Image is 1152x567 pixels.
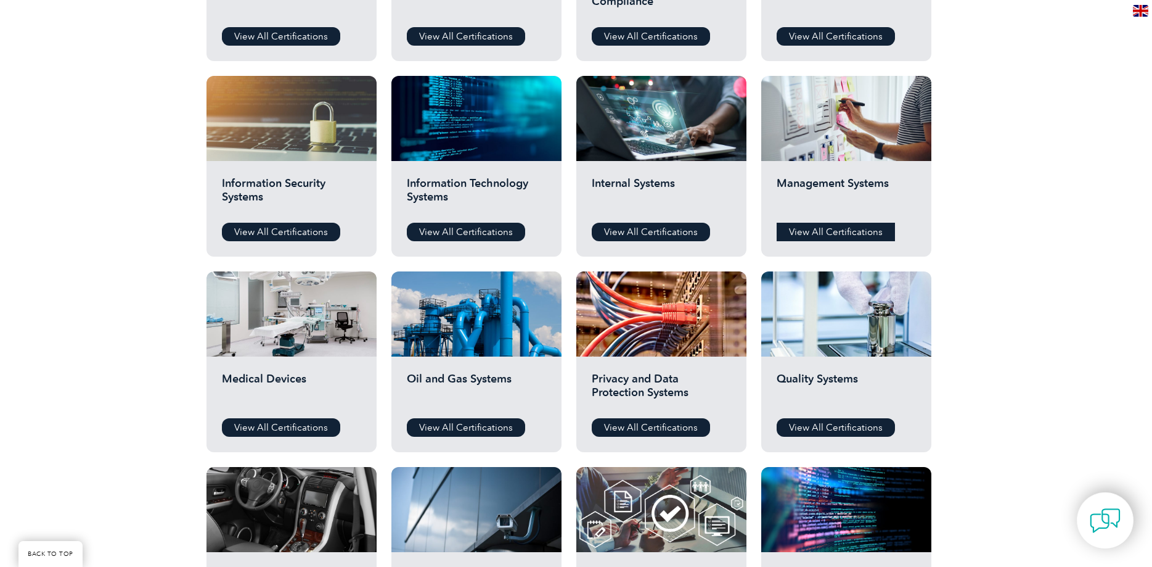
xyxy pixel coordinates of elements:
h2: Internal Systems [592,176,731,213]
a: View All Certifications [592,223,710,241]
a: View All Certifications [592,418,710,437]
img: en [1133,5,1148,17]
h2: Medical Devices [222,372,361,409]
a: View All Certifications [777,27,895,46]
h2: Information Technology Systems [407,176,546,213]
h2: Information Security Systems [222,176,361,213]
a: View All Certifications [222,418,340,437]
a: BACK TO TOP [18,541,83,567]
h2: Quality Systems [777,372,916,409]
h2: Oil and Gas Systems [407,372,546,409]
a: View All Certifications [777,223,895,241]
a: View All Certifications [407,27,525,46]
h2: Management Systems [777,176,916,213]
a: View All Certifications [222,27,340,46]
a: View All Certifications [592,27,710,46]
h2: Privacy and Data Protection Systems [592,372,731,409]
a: View All Certifications [777,418,895,437]
a: View All Certifications [222,223,340,241]
a: View All Certifications [407,418,525,437]
img: contact-chat.png [1090,505,1121,536]
a: View All Certifications [407,223,525,241]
